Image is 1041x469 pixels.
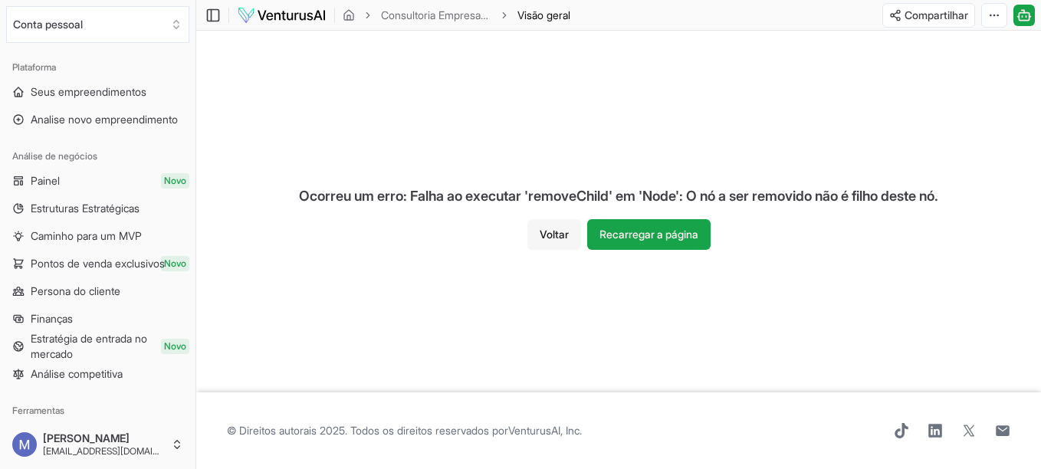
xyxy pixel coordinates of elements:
[527,219,581,250] button: Voltar
[343,8,570,23] nav: migalhas de pão
[6,307,189,331] a: Finanças
[6,6,189,43] button: Selecione uma organização
[31,311,73,326] span: Finanças
[6,334,189,359] a: Estratégia de entrada no mercadoNovo
[161,173,189,189] span: Novo
[227,423,582,438] span: © Direitos autorais 2025. Todos os direitos reservados por .
[13,17,83,32] font: Conta pessoal
[6,169,189,193] a: PainelNovo
[508,424,580,437] a: VenturusAI, Inc
[6,398,189,423] div: Ferramentas
[43,445,165,458] span: [EMAIL_ADDRESS][DOMAIN_NAME]
[12,432,37,457] img: ACg8ocJOTAT4AvTH7KrpXw0CEvdaDpmzWn7ymv3HZ7NyGu83PhNhoA=s96-c
[31,331,183,362] span: Estratégia de entrada no mercado
[43,431,165,445] span: [PERSON_NAME]
[161,256,189,271] span: Novo
[6,426,189,463] button: [PERSON_NAME][EMAIL_ADDRESS][DOMAIN_NAME]
[161,339,189,354] span: Novo
[6,224,189,248] a: Caminho para um MVP
[6,196,189,221] a: Estruturas Estratégicas
[6,251,189,276] a: Pontos de venda exclusivosNovo
[31,112,178,127] span: Analise novo empreendimento
[31,173,60,189] span: Painel
[237,6,327,25] img: logotipo
[6,80,189,104] a: Seus empreendimentos
[31,84,146,100] span: Seus empreendimentos
[882,3,975,28] button: Compartilhar
[287,173,951,219] div: Ocorreu um erro: Falha ao executar 'removeChild' em 'Node': O nó a ser removido não é filho deste...
[381,8,491,23] a: Consultoria Empresarial 360
[31,366,123,382] span: Análise competitiva
[31,284,120,299] span: Persona do cliente
[6,107,189,132] a: Analise novo empreendimento
[6,362,189,386] a: Análise competitiva
[31,256,165,271] span: Pontos de venda exclusivos
[6,144,189,169] div: Análise de negócios
[6,279,189,303] a: Persona do cliente
[31,228,142,244] span: Caminho para um MVP
[587,219,711,250] button: Recarregar a página
[905,8,968,23] span: Compartilhar
[31,201,140,216] span: Estruturas Estratégicas
[6,55,189,80] div: Plataforma
[517,8,570,23] span: Visão geral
